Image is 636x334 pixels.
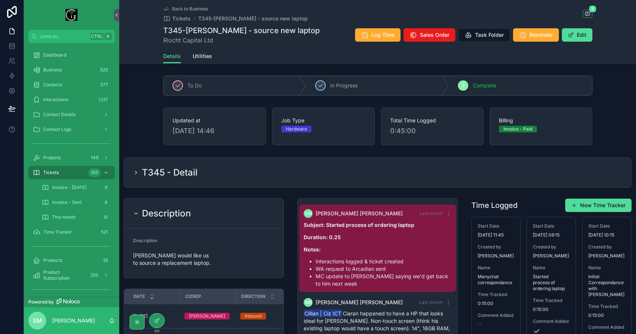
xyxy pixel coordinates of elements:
span: Contacts [43,82,62,88]
span: Contact Details [43,112,76,118]
div: Hardware [286,126,307,132]
span: [DATE] 09:15 [533,232,570,238]
span: Comment Added [533,318,570,324]
div: 525 [98,65,110,74]
span: Product Subscription [43,269,85,281]
p: [PERSON_NAME] [52,317,95,324]
span: Name [533,265,570,271]
a: Dashboard [28,48,115,62]
a: New Time Tracker [565,199,632,212]
span: Contact Logs [43,126,71,132]
span: Cillian | Ciz ICT [304,309,342,317]
h2: T345 - Detail [142,167,197,179]
div: 1,127 [96,95,110,104]
button: Jump to...CtrlK [28,30,115,43]
span: 0:15:00 [478,301,515,306]
button: Task Folder [458,28,510,42]
span: In Progress [330,82,358,89]
span: Total Time Logged [390,117,474,124]
span: Tickets [43,170,59,176]
a: Projects149 [28,151,115,164]
a: Powered by [24,297,119,307]
a: Product Subscription255 [28,269,115,282]
span: Created by [478,244,515,250]
span: Created by [588,244,625,250]
span: Riocht Capital Ltd [163,36,320,45]
span: [PERSON_NAME] [PERSON_NAME] [316,210,403,217]
span: [PERSON_NAME] would like us to source a replacement laptop. [133,252,211,266]
span: Time Tracked [533,298,570,304]
a: Invoice - [DATE]9 [37,181,115,194]
button: Sales Order [404,28,455,42]
span: Manychat correspondance [478,274,515,286]
div: 255 [88,271,101,280]
img: App logo [66,9,77,21]
a: Time Tracker521 [28,225,115,239]
span: Started process of ordering laptop [533,274,570,292]
h1: Time Logged [471,200,518,211]
p: [DATE] [133,313,148,319]
div: 577 [98,80,110,89]
li: MC update to [PERSON_NAME] saying we'd get back to him next week [316,273,451,288]
a: Products35 [28,254,115,267]
div: 35 [101,256,110,265]
a: Contact Details [28,108,115,121]
span: K [105,33,111,39]
span: Dashboard [43,52,66,58]
button: Log Time [355,28,401,42]
span: Complete [473,82,496,89]
span: Time Tracked [478,292,515,298]
div: Invoice - Paid [503,126,532,132]
div: [PERSON_NAME] [189,313,225,319]
a: [DATE] [133,313,175,319]
span: Description [133,238,157,243]
span: Powered by [28,299,54,305]
span: Back to Business [172,6,208,12]
a: Utilities [193,49,212,64]
span: Invoice - Sent [52,199,82,205]
h1: T345-[PERSON_NAME] - source new laptop [163,25,320,36]
span: 0:15:00 [588,312,625,318]
span: Direction [241,293,265,299]
li: WA request to Arcadian sent [316,265,451,273]
span: [PERSON_NAME] [533,253,569,259]
span: [PERSON_NAME] [588,253,624,259]
span: Log Time [371,31,395,39]
div: 9 [101,183,110,192]
span: Invoice - [DATE] [52,184,86,190]
span: Tickets [172,15,191,22]
a: Details [163,49,181,64]
span: 3 [462,83,465,89]
span: Comment Added [588,324,625,330]
span: Initial Correspondance with [PERSON_NAME] [588,274,625,298]
span: Job Type [281,117,366,124]
span: 0:45:00 [390,126,474,136]
button: Edit [562,28,592,42]
span: To Do [187,82,202,89]
span: Updated at [173,117,257,124]
span: Start Date [533,223,570,229]
a: [PERSON_NAME] [184,313,231,319]
a: Contacts577 [28,78,115,91]
h2: Description [142,208,191,219]
span: Reminder [529,31,553,39]
li: Interactions logged & ticket created [316,258,451,265]
a: Business525 [28,63,115,77]
span: Created by [533,244,570,250]
div: Inbound [245,313,262,319]
a: Tickets355 [28,166,115,179]
strong: Duration: 0.25 [304,234,341,240]
span: [DATE] 10:15 [588,232,625,238]
strong: Notes: [304,246,321,253]
span: Billing [499,117,583,124]
a: Invoice - Sent8 [37,196,115,209]
span: [DATE] 14:46 [173,126,257,136]
span: Name [588,265,625,271]
span: Interactions [43,97,68,103]
span: SM [305,299,312,305]
span: [PERSON_NAME] [478,253,514,259]
span: This month [52,214,76,220]
span: Comment Added [478,312,515,318]
span: Ctrl [90,33,104,40]
a: Interactions1,127 [28,93,115,106]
